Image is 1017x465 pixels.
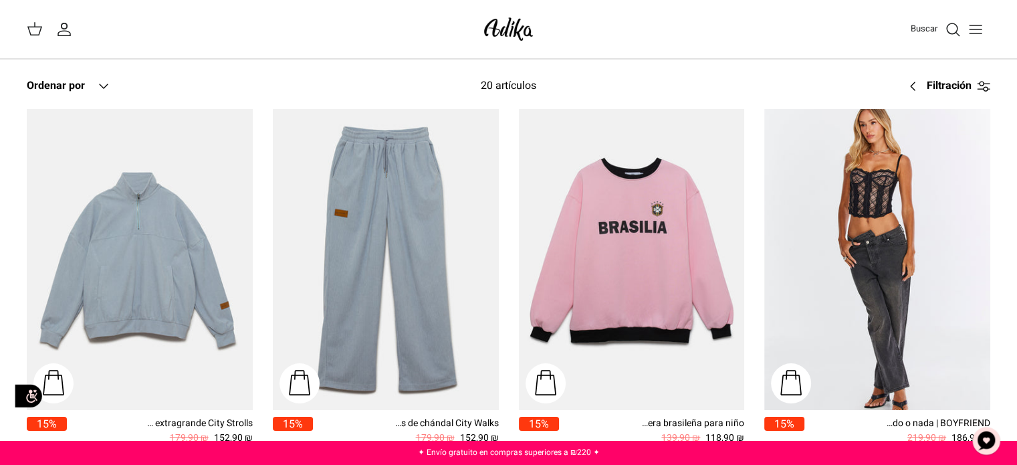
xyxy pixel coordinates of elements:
font: Pantalones de chándal City Walks [358,416,499,430]
font: Filtración [927,78,972,94]
font: Sudadera extragrande City Strolls [113,416,253,430]
button: Ordenar por [27,72,112,101]
a: Filtración [900,70,990,102]
font: 179,90 ₪ [170,431,209,445]
img: accessibility_icon02.svg [10,377,47,414]
a: Buscar [911,21,961,37]
a: 15% [519,417,559,446]
a: Pantalones de chándal City Walks [273,109,499,410]
a: Vaqueros cruzados todo o nada | BOYFRIEND [764,109,990,410]
button: Charlar [966,421,1006,461]
font: 139,90 ₪ [661,431,700,445]
img: Adika IL [480,13,537,45]
font: Buscar [911,22,937,35]
font: 15% [283,416,303,432]
a: Vaqueros cruzados todo o nada | BOYFRIEND 186,90 ₪ 219,90 ₪ [804,417,990,446]
font: 186,90 ₪ [951,431,990,445]
font: Sudadera brasileña para niño [621,416,744,430]
a: Sudadera extragrande City Strolls [27,109,253,410]
font: 118,90 ₪ [705,431,744,445]
a: Mi cuenta [56,21,78,37]
font: 219,90 ₪ [907,431,946,445]
font: Vaqueros cruzados todo o nada | BOYFRIEND [801,416,990,430]
a: 15% [273,417,313,446]
font: 179,90 ₪ [416,431,455,445]
button: Alternar menú [961,15,990,44]
a: ✦ Envío gratuito en compras superiores a ₪220 ✦ [418,446,600,458]
a: 15% [27,417,67,446]
font: 20 artículos [481,78,536,94]
a: 15% [764,417,804,446]
a: Pantalones de chándal City Walks 152,90 ₪ 179,90 ₪ [313,417,499,446]
a: Sudadera brasileña para niño 118,90 ₪ 139,90 ₪ [559,417,745,446]
a: Sudadera extragrande City Strolls 152,90 ₪ 179,90 ₪ [67,417,253,446]
font: 15% [774,416,794,432]
font: 152,90 ₪ [460,431,499,445]
font: 15% [37,416,57,432]
font: Ordenar por [27,78,85,94]
font: 15% [529,416,549,432]
font: 152,90 ₪ [214,431,253,445]
a: Sudadera brasileña para niño [519,109,745,410]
